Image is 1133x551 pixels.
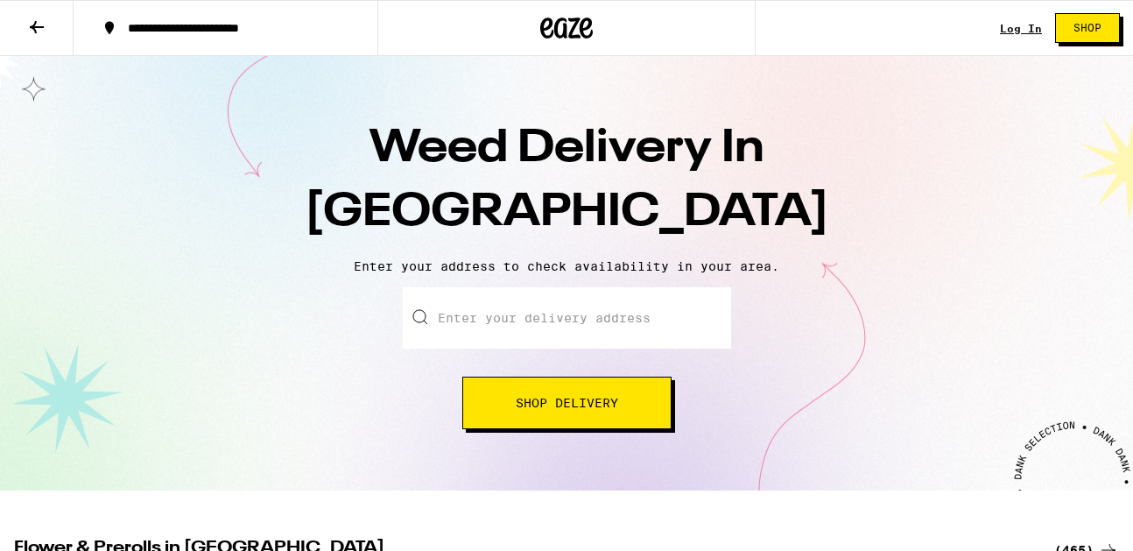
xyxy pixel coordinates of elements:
[462,377,672,429] button: Shop Delivery
[260,117,873,245] h1: Weed Delivery In
[1000,23,1042,34] a: Log In
[1055,13,1120,43] button: Shop
[403,287,731,349] input: Enter your delivery address
[516,397,618,409] span: Shop Delivery
[1073,23,1101,33] span: Shop
[18,259,1115,273] p: Enter your address to check availability in your area.
[1042,13,1133,43] a: Shop
[305,190,829,236] span: [GEOGRAPHIC_DATA]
